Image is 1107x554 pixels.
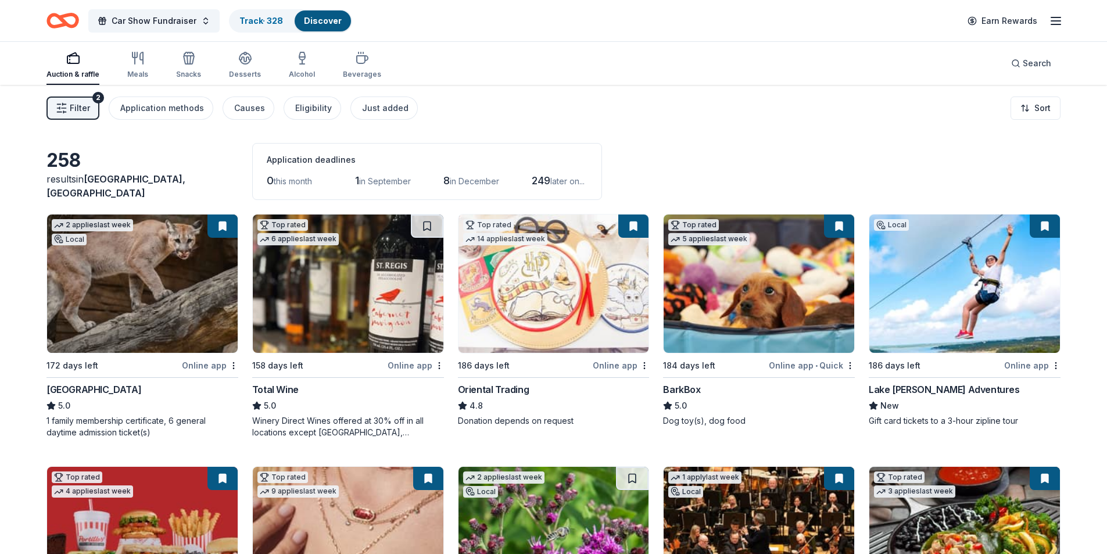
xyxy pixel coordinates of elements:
span: 8 [443,174,450,187]
button: Car Show Fundraiser [88,9,220,33]
div: Lake [PERSON_NAME] Adventures [869,383,1019,396]
div: 172 days left [46,359,98,373]
span: later on... [550,176,585,186]
div: Meals [127,70,148,79]
div: Desserts [229,70,261,79]
div: 3 applies last week [874,485,955,498]
div: BarkBox [663,383,700,396]
div: Dog toy(s), dog food [663,415,855,427]
div: Alcohol [289,70,315,79]
div: Online app [388,358,444,373]
div: [GEOGRAPHIC_DATA] [46,383,141,396]
div: Winery Direct Wines offered at 30% off in all locations except [GEOGRAPHIC_DATA], [GEOGRAPHIC_DAT... [252,415,444,438]
div: Top rated [668,219,719,231]
span: [GEOGRAPHIC_DATA], [GEOGRAPHIC_DATA] [46,173,185,199]
span: Search [1023,56,1051,70]
button: Alcohol [289,47,315,85]
div: Eligibility [295,101,332,115]
button: Sort [1011,96,1061,120]
a: Discover [304,16,342,26]
div: 5 applies last week [668,233,750,245]
div: Oriental Trading [458,383,529,396]
div: Auction & raffle [46,70,99,79]
button: Snacks [176,47,201,85]
div: 6 applies last week [257,233,339,245]
div: Online app [182,358,238,373]
div: Application deadlines [267,153,587,167]
div: Online app [593,358,649,373]
button: Desserts [229,47,261,85]
div: 186 days left [458,359,510,373]
img: Image for Total Wine [253,215,443,353]
div: results [46,172,238,200]
div: Online app [1004,358,1061,373]
button: Track· 328Discover [229,9,352,33]
a: Image for Houston Zoo2 applieslast weekLocal172 days leftOnline app[GEOGRAPHIC_DATA]5.01 family m... [46,214,238,438]
span: 249 [532,174,550,187]
button: Causes [223,96,274,120]
span: Filter [70,101,90,115]
div: 186 days left [869,359,920,373]
span: in December [450,176,499,186]
button: Beverages [343,47,381,85]
span: • [815,361,818,370]
button: Eligibility [284,96,341,120]
div: Donation depends on request [458,415,650,427]
div: Causes [234,101,265,115]
span: 5.0 [264,399,276,413]
div: 2 [92,92,104,103]
img: Image for Lake Travis Zipline Adventures [869,215,1060,353]
div: Local [668,486,703,498]
div: Local [52,234,87,245]
div: 2 applies last week [52,219,133,231]
div: Beverages [343,70,381,79]
div: 1 apply last week [668,471,741,484]
a: Home [46,7,79,34]
button: Search [1002,52,1061,75]
span: 4.8 [470,399,483,413]
a: Image for Oriental TradingTop rated14 applieslast week186 days leftOnline appOriental Trading4.8D... [458,214,650,427]
div: Application methods [120,101,204,115]
div: Online app Quick [769,358,855,373]
div: 1 family membership certificate, 6 general daytime admission ticket(s) [46,415,238,438]
div: Just added [362,101,409,115]
button: Application methods [109,96,213,120]
div: Snacks [176,70,201,79]
div: 2 applies last week [463,471,544,484]
span: 1 [355,174,359,187]
span: 0 [267,174,274,187]
span: New [880,399,899,413]
button: Auction & raffle [46,47,99,85]
div: Top rated [463,219,514,231]
div: Total Wine [252,383,299,396]
span: in September [359,176,411,186]
div: 184 days left [663,359,715,373]
div: 158 days left [252,359,303,373]
span: this month [274,176,312,186]
span: 5.0 [58,399,70,413]
span: in [46,173,185,199]
div: Top rated [257,471,308,483]
div: 4 applies last week [52,485,133,498]
div: Top rated [874,471,925,483]
div: Top rated [52,471,102,483]
a: Earn Rewards [961,10,1044,31]
div: Local [874,219,909,231]
a: Image for Lake Travis Zipline AdventuresLocal186 days leftOnline appLake [PERSON_NAME] Adventures... [869,214,1061,427]
div: Gift card tickets to a 3-hour zipline tour [869,415,1061,427]
div: Local [463,486,498,498]
img: Image for Oriental Trading [458,215,649,353]
span: Sort [1034,101,1051,115]
span: Car Show Fundraiser [112,14,196,28]
div: 14 applies last week [463,233,547,245]
button: Filter2 [46,96,99,120]
button: Just added [350,96,418,120]
div: 258 [46,149,238,172]
button: Meals [127,47,148,85]
a: Track· 328 [239,16,283,26]
a: Image for BarkBoxTop rated5 applieslast week184 days leftOnline app•QuickBarkBox5.0Dog toy(s), do... [663,214,855,427]
a: Image for Total WineTop rated6 applieslast week158 days leftOnline appTotal Wine5.0Winery Direct ... [252,214,444,438]
img: Image for BarkBox [664,215,854,353]
div: 9 applies last week [257,485,339,498]
img: Image for Houston Zoo [47,215,238,353]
